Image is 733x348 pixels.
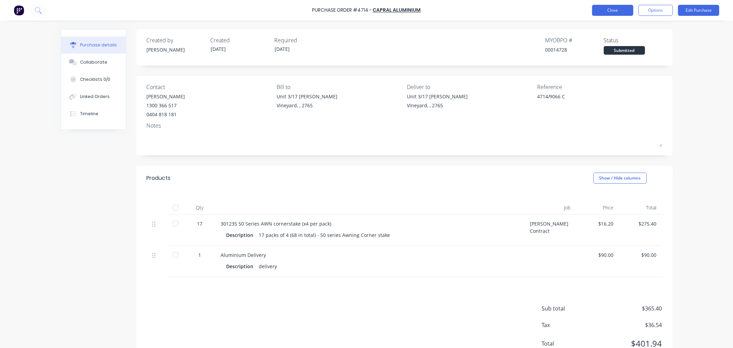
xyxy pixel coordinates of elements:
[147,111,185,118] div: 0404 818 181
[545,46,604,53] div: 00014728
[147,46,205,53] div: [PERSON_NAME]
[211,36,269,44] div: Created
[407,93,468,100] div: Unit 3/17 [PERSON_NAME]
[221,251,519,259] div: Aluminium Delivery
[576,201,619,215] div: Price
[259,261,277,271] div: delivery
[226,261,259,271] div: Description
[147,121,662,130] div: Notes
[147,83,272,91] div: Contact
[61,54,126,71] button: Collaborate
[147,102,185,109] div: 1300 366 517
[80,76,110,83] div: Checklists 0/0
[221,220,519,227] div: 301235 50 Series AWN cornerstake (x4 per pack)
[604,36,662,44] div: Status
[61,105,126,122] button: Timeline
[80,42,117,48] div: Purchase details
[545,36,604,44] div: MYOB PO #
[537,93,623,108] textarea: 4714/9066 C
[147,36,205,44] div: Created by
[80,111,98,117] div: Timeline
[373,7,421,14] a: Capral Aluminium
[147,93,185,100] div: [PERSON_NAME]
[61,36,126,54] button: Purchase details
[542,321,593,329] span: Tax
[582,251,614,259] div: $90.00
[604,46,645,55] div: Submitted
[226,230,259,240] div: Description
[593,173,647,184] button: Show / Hide columns
[185,201,215,215] div: Qty
[525,215,576,246] div: [PERSON_NAME] Contract
[638,5,673,16] button: Options
[80,94,110,100] div: Linked Orders
[277,83,402,91] div: Bill to
[625,220,657,227] div: $275.40
[312,7,372,14] div: Purchase Order #4714 -
[582,220,614,227] div: $16.20
[190,220,210,227] div: 17
[537,83,662,91] div: Reference
[592,5,633,16] button: Close
[625,251,657,259] div: $90.00
[147,174,171,182] div: Products
[275,36,333,44] div: Required
[407,102,468,109] div: Vineyard, , 2765
[542,304,593,313] span: Sub total
[593,304,662,313] span: $365.40
[678,5,719,16] button: Edit Purchase
[61,88,126,105] button: Linked Orders
[277,93,337,100] div: Unit 3/17 [PERSON_NAME]
[407,83,532,91] div: Deliver to
[61,71,126,88] button: Checklists 0/0
[525,201,576,215] div: Job
[277,102,337,109] div: Vineyard, , 2765
[619,201,662,215] div: Total
[14,5,24,15] img: Factory
[259,230,390,240] div: 17 packs of 4 (68 in total) - 50 series Awning Corner stake
[80,59,107,65] div: Collaborate
[593,321,662,329] span: $36.54
[190,251,210,259] div: 1
[542,339,593,348] span: Total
